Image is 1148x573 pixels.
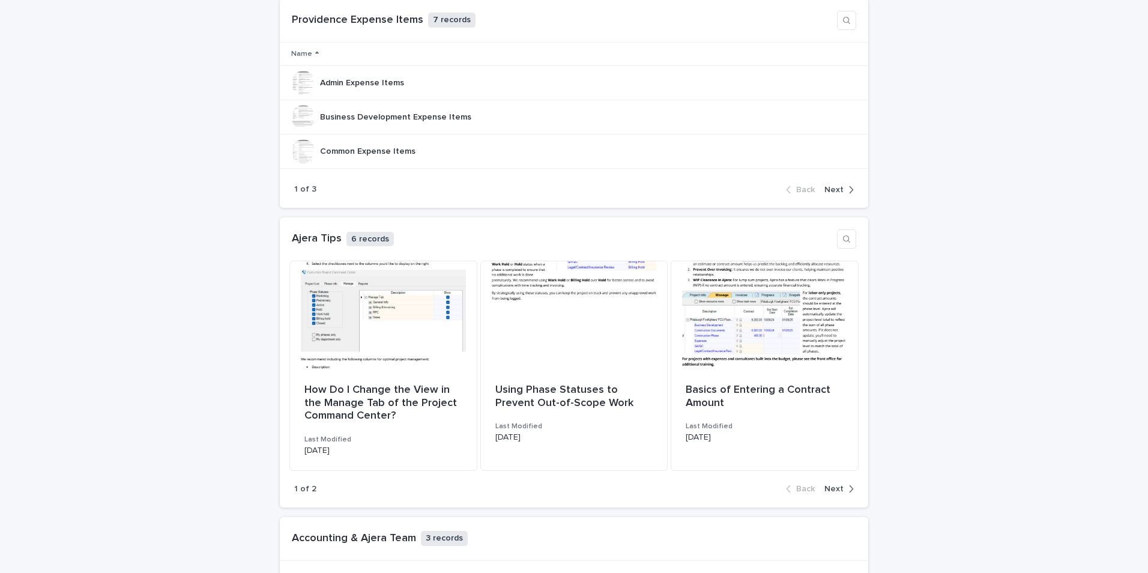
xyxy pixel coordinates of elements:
p: [DATE] [686,432,844,443]
button: Back [786,484,820,494]
p: Name [291,47,312,61]
p: Common Expense Items [320,144,418,157]
tr: Business Development Expense ItemsBusiness Development Expense Items [280,100,868,135]
p: [DATE] [495,432,653,443]
tr: Admin Expense ItemsAdmin Expense Items [280,66,868,100]
a: Using Phase Statuses to Prevent Out-of-Scope WorkLast Modified[DATE] [480,261,668,471]
p: How Do I Change the View in the Manage Tab of the Project Command Center? [304,384,462,423]
p: Admin Expense Items [320,76,406,88]
h3: Last Modified [304,435,462,444]
p: 7 records [428,13,476,28]
p: Using Phase Statuses to Prevent Out-of-Scope Work [495,384,653,410]
a: Accounting & Ajera Team [292,533,416,544]
button: Next [820,484,854,494]
a: How Do I Change the View in the Manage Tab of the Project Command Center?Last Modified[DATE] [289,261,477,471]
p: [DATE] [304,446,462,456]
span: Next [824,186,844,194]
p: 6 records [346,232,394,247]
h3: Last Modified [495,422,653,431]
tr: Common Expense ItemsCommon Expense Items [280,135,868,169]
span: Back [796,485,815,493]
h1: Providence Expense Items [292,14,423,27]
button: Back [786,184,820,195]
span: Back [796,186,815,194]
h3: Last Modified [686,422,844,431]
p: Basics of Entering a Contract Amount [686,384,844,410]
span: Next [824,485,844,493]
p: 3 records [421,531,468,546]
h1: Ajera Tips [292,232,342,246]
p: Business Development Expense Items [320,110,474,123]
a: Basics of Entering a Contract AmountLast Modified[DATE] [671,261,859,471]
p: 1 of 3 [294,184,316,195]
button: Next [820,184,854,195]
p: 1 of 2 [294,484,316,494]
